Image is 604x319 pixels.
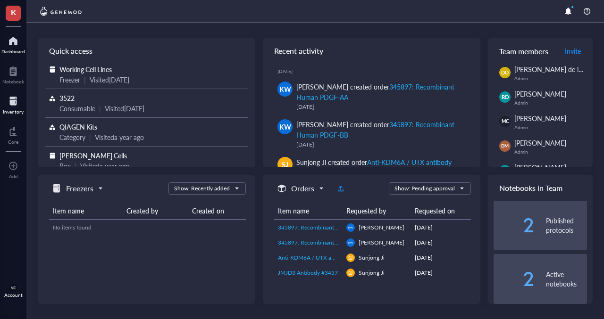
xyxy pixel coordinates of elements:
[4,292,23,298] div: Account
[501,93,509,101] span: RD
[59,161,71,171] div: Box
[66,183,93,194] h5: Freezers
[263,38,480,64] div: Recent activity
[494,271,535,286] div: 2
[274,202,343,220] th: Item name
[278,238,380,246] span: 345897: Recombinant Human PDGF-BB
[411,202,471,220] th: Requested on
[296,140,465,149] div: [DATE]
[514,89,566,98] span: [PERSON_NAME]
[514,75,602,81] div: Admin
[488,175,593,201] div: Notebooks in Team
[546,216,587,235] div: Published protocols
[59,93,75,103] span: 3522
[501,167,509,174] span: JW
[546,270,587,288] div: Active notebooks
[278,223,380,231] span: 345897: Recombinant Human PDGF-AA
[394,184,455,193] div: Show: Pending approval
[488,38,593,64] div: Team members
[296,119,465,140] div: [PERSON_NAME] created order
[501,143,509,149] span: DM
[1,49,25,54] div: Dashboard
[514,124,587,130] div: Admin
[501,69,509,76] span: DD
[59,103,95,114] div: Consumable
[279,122,291,132] span: KW
[2,64,24,84] a: Notebook
[174,184,230,193] div: Show: Recently added
[359,223,404,231] span: [PERSON_NAME]
[278,254,339,262] a: Anti-KDM6A / UTX antibody
[59,132,85,142] div: Category
[8,139,18,145] div: Core
[279,84,291,94] span: KW
[89,132,91,142] div: |
[564,43,581,58] button: Invite
[514,138,566,147] span: [PERSON_NAME]
[59,74,80,85] div: Freezer
[343,202,411,220] th: Requested by
[359,269,385,277] span: Sunjong Ji
[53,223,242,232] div: No items found
[1,33,25,54] a: Dashboard
[348,270,352,276] span: SJ
[270,78,473,115] a: KW[PERSON_NAME] created order345897: Recombinant Human PDGF-AA[DATE]
[188,202,246,220] th: Created on
[90,74,129,85] div: Visited [DATE]
[2,79,24,84] div: Notebook
[49,202,123,220] th: Item name
[514,149,587,155] div: Admin
[75,161,76,171] div: |
[296,82,465,102] div: [PERSON_NAME] created order
[415,269,467,277] div: [DATE]
[348,226,353,229] span: KW
[359,254,385,262] span: Sunjong Ji
[123,202,188,220] th: Created by
[38,38,255,64] div: Quick access
[348,241,353,244] span: KW
[80,161,129,171] div: Visited a year ago
[277,68,473,74] div: [DATE]
[38,6,84,17] img: genemod-logo
[278,269,339,277] a: JMJD3 Antibody #3457
[8,124,18,145] a: Core
[11,6,16,18] span: K
[565,46,581,56] span: Invite
[514,100,587,106] div: Admin
[296,102,465,112] div: [DATE]
[278,238,339,247] a: 345897: Recombinant Human PDGF-BB
[415,223,467,232] div: [DATE]
[59,65,112,74] span: Working Cell Lines
[415,238,467,247] div: [DATE]
[84,74,86,85] div: |
[99,103,101,114] div: |
[501,118,509,125] span: MC
[278,223,339,232] a: 345897: Recombinant Human PDGF-AA
[59,151,127,160] span: [PERSON_NAME] Cells
[291,183,314,194] h5: Orders
[3,109,24,115] div: Inventory
[59,122,97,131] span: QIAGEN Kits
[514,114,566,123] span: [PERSON_NAME]
[278,254,351,262] span: Anti-KDM6A / UTX antibody
[95,132,144,142] div: Visited a year ago
[3,94,24,115] a: Inventory
[11,286,16,290] span: MC
[270,115,473,153] a: KW[PERSON_NAME] created order345897: Recombinant Human PDGF-BB[DATE]
[9,173,18,179] div: Add
[415,254,467,262] div: [DATE]
[494,218,535,233] div: 2
[359,238,404,246] span: [PERSON_NAME]
[278,269,338,277] span: JMJD3 Antibody #3457
[348,255,352,261] span: SJ
[105,103,144,114] div: Visited [DATE]
[514,163,566,172] span: [PERSON_NAME]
